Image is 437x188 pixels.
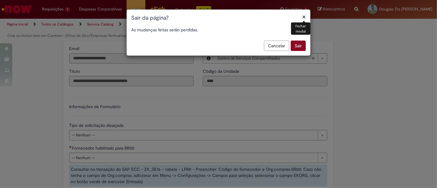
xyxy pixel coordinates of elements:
button: Fechar modal [302,14,306,20]
button: Sair [291,41,306,51]
div: Fechar modal [291,22,310,35]
button: Cancelar [264,41,289,51]
p: As mudanças feitas serão perdidas. [131,27,306,33]
h1: Sair da página? [131,14,306,22]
